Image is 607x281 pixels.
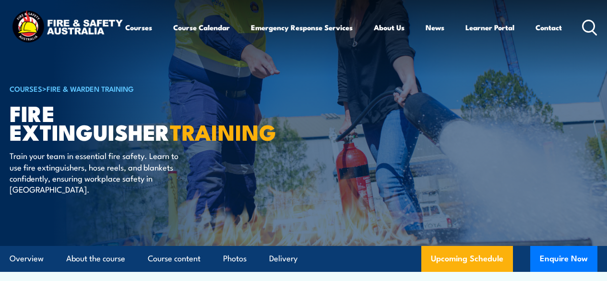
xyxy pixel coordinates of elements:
[223,246,247,271] a: Photos
[536,16,562,39] a: Contact
[66,246,125,271] a: About the course
[421,246,513,272] a: Upcoming Schedule
[10,246,44,271] a: Overview
[10,83,42,94] a: COURSES
[465,16,514,39] a: Learner Portal
[374,16,405,39] a: About Us
[173,16,230,39] a: Course Calendar
[10,150,185,195] p: Train your team in essential fire safety. Learn to use fire extinguishers, hose reels, and blanke...
[251,16,353,39] a: Emergency Response Services
[148,246,201,271] a: Course content
[530,246,597,272] button: Enquire Now
[10,83,247,94] h6: >
[47,83,134,94] a: Fire & Warden Training
[125,16,152,39] a: Courses
[170,115,276,148] strong: TRAINING
[426,16,444,39] a: News
[269,246,298,271] a: Delivery
[10,103,247,141] h1: Fire Extinguisher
